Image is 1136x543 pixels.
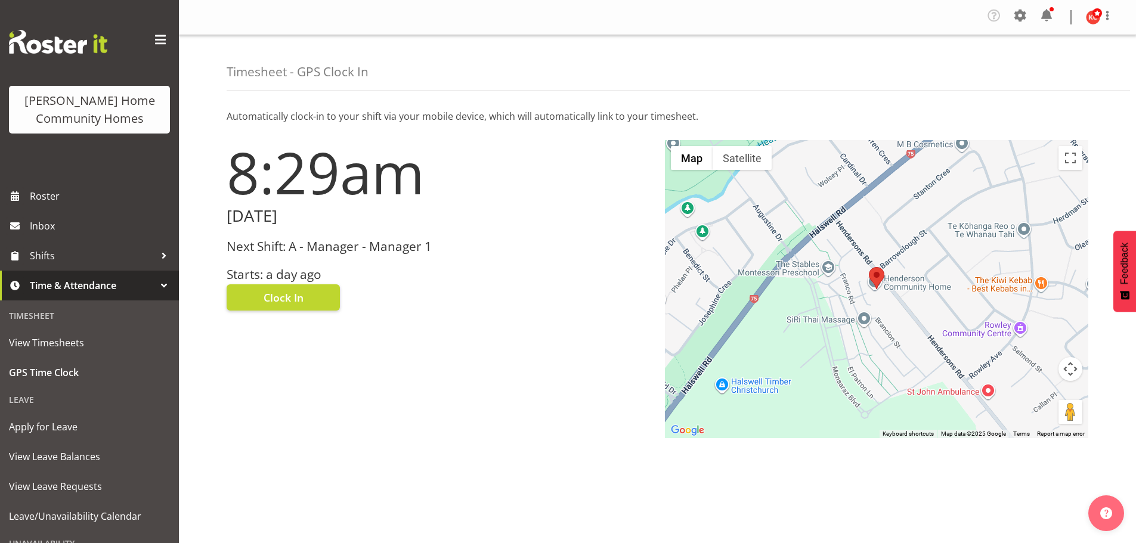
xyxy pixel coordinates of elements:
[3,358,176,387] a: GPS Time Clock
[883,430,934,438] button: Keyboard shortcuts
[227,140,651,204] h1: 8:29am
[1058,357,1082,381] button: Map camera controls
[227,268,651,281] h3: Starts: a day ago
[1119,243,1130,284] span: Feedback
[30,277,155,294] span: Time & Attendance
[1013,430,1030,437] a: Terms (opens in new tab)
[3,501,176,531] a: Leave/Unavailability Calendar
[3,442,176,471] a: View Leave Balances
[941,430,1006,437] span: Map data ©2025 Google
[9,364,170,381] span: GPS Time Clock
[1086,10,1100,24] img: kirsty-crossley8517.jpg
[227,109,1088,123] p: Automatically clock-in to your shift via your mobile device, which will automatically link to you...
[3,387,176,412] div: Leave
[668,423,707,438] a: Open this area in Google Maps (opens a new window)
[264,290,304,305] span: Clock In
[9,418,170,436] span: Apply for Leave
[713,146,772,170] button: Show satellite imagery
[30,217,173,235] span: Inbox
[668,423,707,438] img: Google
[30,187,173,205] span: Roster
[227,207,651,225] h2: [DATE]
[9,507,170,525] span: Leave/Unavailability Calendar
[9,477,170,495] span: View Leave Requests
[30,247,155,265] span: Shifts
[9,448,170,466] span: View Leave Balances
[227,284,340,311] button: Clock In
[3,328,176,358] a: View Timesheets
[1058,146,1082,170] button: Toggle fullscreen view
[9,30,107,54] img: Rosterit website logo
[3,303,176,328] div: Timesheet
[3,471,176,501] a: View Leave Requests
[1113,231,1136,312] button: Feedback - Show survey
[3,412,176,442] a: Apply for Leave
[671,146,713,170] button: Show street map
[1100,507,1112,519] img: help-xxl-2.png
[9,334,170,352] span: View Timesheets
[1058,400,1082,424] button: Drag Pegman onto the map to open Street View
[227,65,369,79] h4: Timesheet - GPS Clock In
[21,92,158,128] div: [PERSON_NAME] Home Community Homes
[227,240,651,253] h3: Next Shift: A - Manager - Manager 1
[1037,430,1085,437] a: Report a map error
